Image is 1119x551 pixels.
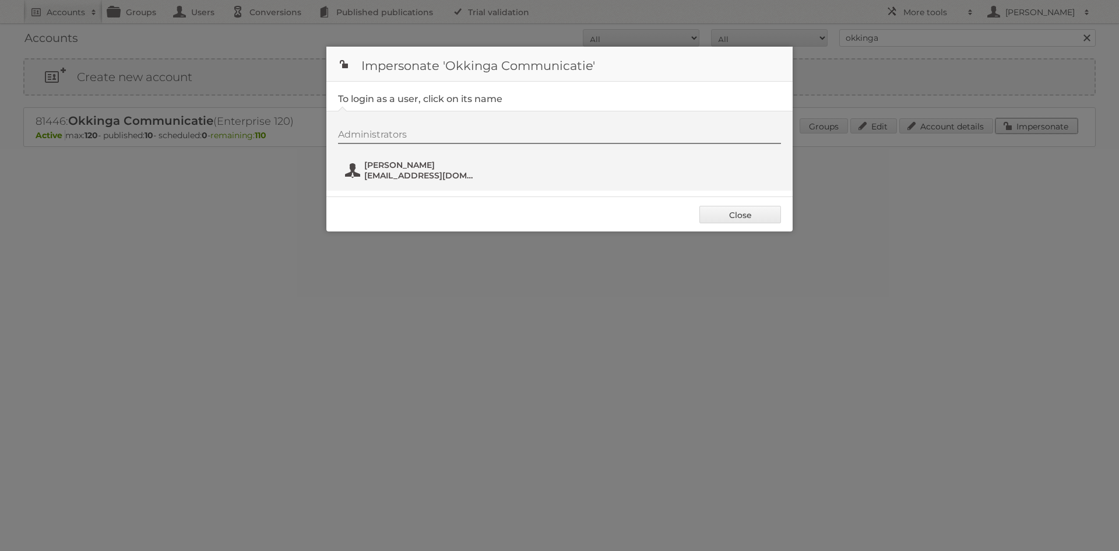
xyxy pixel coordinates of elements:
span: [PERSON_NAME] [364,160,477,170]
button: [PERSON_NAME] [EMAIL_ADDRESS][DOMAIN_NAME] [344,159,481,182]
legend: To login as a user, click on its name [338,93,502,104]
span: [EMAIL_ADDRESS][DOMAIN_NAME] [364,170,477,181]
h1: Impersonate 'Okkinga Communicatie' [326,47,793,82]
div: Administrators [338,129,781,144]
a: Close [699,206,781,223]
